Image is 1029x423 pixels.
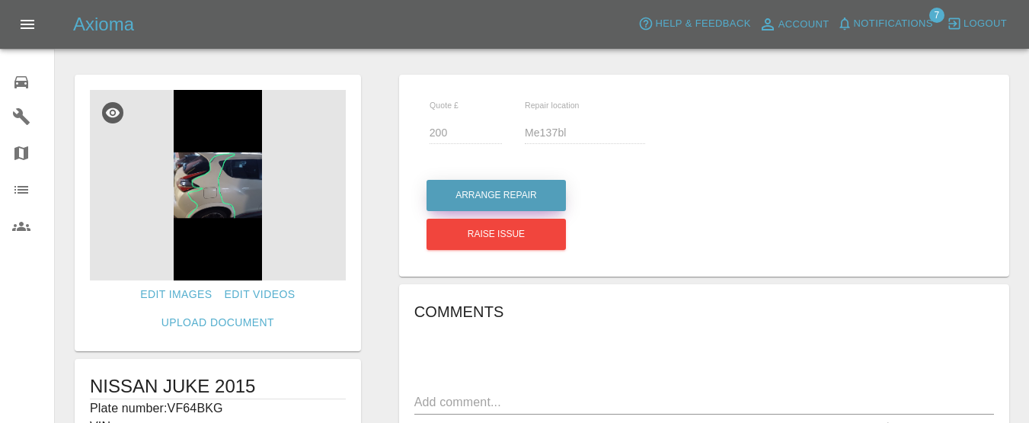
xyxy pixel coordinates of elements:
button: Logout [943,12,1011,36]
img: a77e9237-0658-4a58-aec0-8d265bcc8e34 [90,90,346,280]
button: Notifications [833,12,937,36]
p: Plate number: VF64BKG [90,399,346,418]
button: Open drawer [9,6,46,43]
button: Raise issue [427,219,566,250]
a: Edit Images [134,280,218,309]
span: Repair location [525,101,580,110]
h6: Comments [414,300,994,324]
button: Arrange Repair [427,180,566,211]
h1: NISSAN JUKE 2015 [90,374,346,399]
span: Notifications [854,15,933,33]
span: Quote £ [430,101,459,110]
button: Help & Feedback [634,12,754,36]
a: Upload Document [155,309,280,337]
span: Account [778,16,829,34]
span: Help & Feedback [655,15,750,33]
span: Logout [963,15,1007,33]
span: 7 [929,8,944,23]
a: Account [755,12,833,37]
h5: Axioma [73,12,134,37]
a: Edit Videos [219,280,302,309]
